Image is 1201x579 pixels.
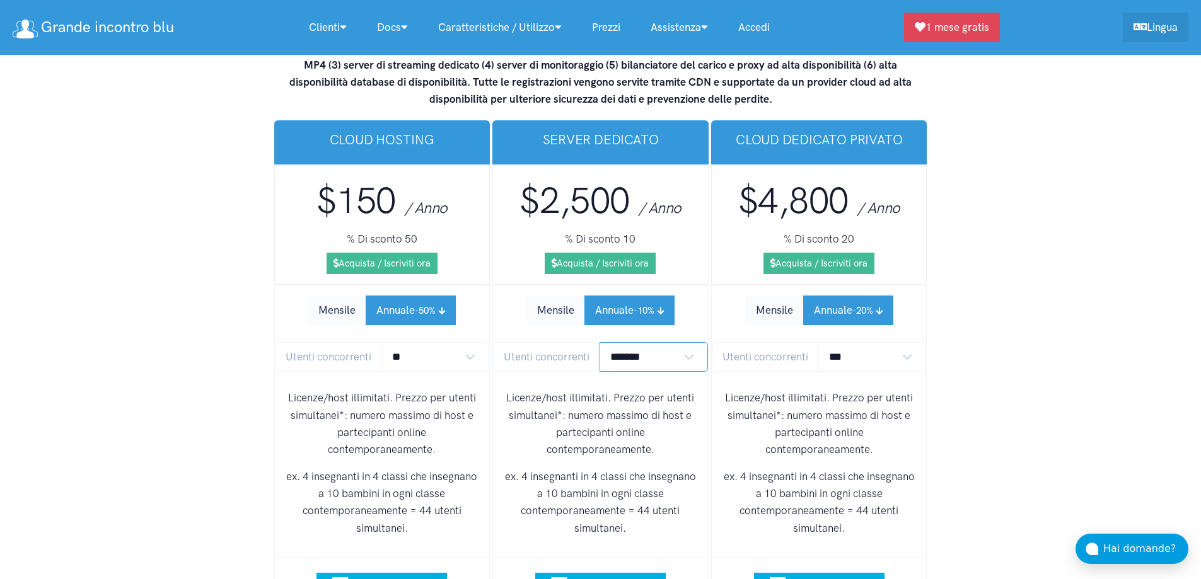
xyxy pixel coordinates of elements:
[13,14,174,41] a: Grande incontro blu
[285,468,480,537] p: ex. 4 insegnanti in 4 classi che insegnano a 10 bambini in ogni classe contemporaneamente = 44 ut...
[904,13,1000,42] a: 1 mese gratis
[503,468,698,537] p: ex. 4 insegnanti in 4 classi che insegnano a 10 bambini in ogni classe contemporaneamente = 44 ut...
[308,295,366,325] button: Mensile
[294,14,362,41] a: Clienti
[526,295,585,325] button: Mensile
[723,14,785,41] a: Accedi
[275,342,382,372] span: Utenti concorrenti
[745,295,893,325] div: Subscription Period
[712,342,819,372] span: Utenti concorrenti
[502,130,699,149] h3: Server Dedicato
[803,295,893,325] button: Annuale-20%
[316,179,396,222] span: $150
[503,231,698,248] h5: % Di sconto 10
[308,295,456,325] div: Subscription Period
[362,14,423,41] a: Docs
[503,389,698,458] p: Licenze/host illimitati. Prezzo per utenti simultanei*: numero massimo di host e partecipanti onl...
[1103,541,1188,557] div: Hai domande?
[13,20,38,38] img: logo
[745,295,804,325] button: Mensile
[722,389,917,458] p: Licenze/host illimitati. Prezzo per utenti simultanei*: numero massimo di host e partecipanti onl...
[519,179,630,222] span: $2,500
[577,14,635,41] a: Prezzi
[1123,13,1188,42] a: Lingua
[722,468,917,537] p: ex. 4 insegnanti in 4 classi che insegnano a 10 bambini in ogni classe contemporaneamente = 44 ut...
[405,198,448,217] span: / Anno
[584,295,675,325] button: Annuale-10%
[763,253,874,274] a: Acquista / Iscriviti ora
[1076,534,1188,564] button: Hai domande?
[545,253,656,274] a: Acquista / Iscriviti ora
[634,305,654,316] small: -10%
[526,295,675,325] div: Subscription Period
[284,130,480,149] h3: cloud hosting
[327,253,438,274] a: Acquista / Iscriviti ora
[287,24,915,105] strong: I server saranno posizionati in un'area geografica vicino a te. Tutte le offerte includono serviz...
[852,305,873,316] small: -20%
[639,198,682,217] span: / Anno
[415,305,436,316] small: -50%
[423,14,577,41] a: Caratteristiche / Utilizzo
[738,179,849,222] span: $4,800
[721,130,917,149] h3: Cloud dedicato privato
[285,389,480,458] p: Licenze/host illimitati. Prezzo per utenti simultanei*: numero massimo di host e partecipanti onl...
[635,14,723,41] a: Assistenza
[366,295,456,325] button: Annuale-50%
[285,231,480,248] h5: % Di sconto 50
[493,342,600,372] span: Utenti concorrenti
[722,231,917,248] h5: % Di sconto 20
[857,198,900,217] span: / Anno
